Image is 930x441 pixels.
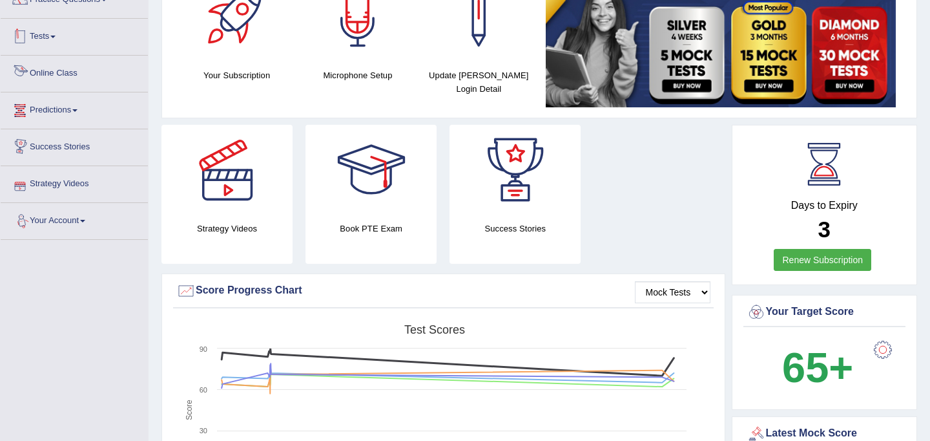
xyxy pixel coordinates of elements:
h4: Book PTE Exam [305,222,437,235]
tspan: Score [185,400,194,420]
b: 3 [818,217,831,242]
a: Tests [1,19,148,51]
h4: Days to Expiry [747,200,903,211]
h4: Microphone Setup [304,69,411,82]
text: 60 [200,386,207,394]
a: Success Stories [1,129,148,162]
h4: Success Stories [449,222,581,235]
a: Your Account [1,203,148,235]
text: 90 [200,345,207,353]
h4: Strategy Videos [161,222,293,235]
tspan: Test scores [404,323,465,336]
h4: Update [PERSON_NAME] Login Detail [425,69,533,96]
text: 30 [200,427,207,435]
div: Your Target Score [747,303,903,322]
a: Renew Subscription [774,249,871,271]
a: Predictions [1,92,148,125]
div: Score Progress Chart [176,281,710,301]
a: Strategy Videos [1,166,148,199]
h4: Your Subscription [183,69,291,82]
a: Online Class [1,56,148,88]
b: 65+ [782,344,853,391]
